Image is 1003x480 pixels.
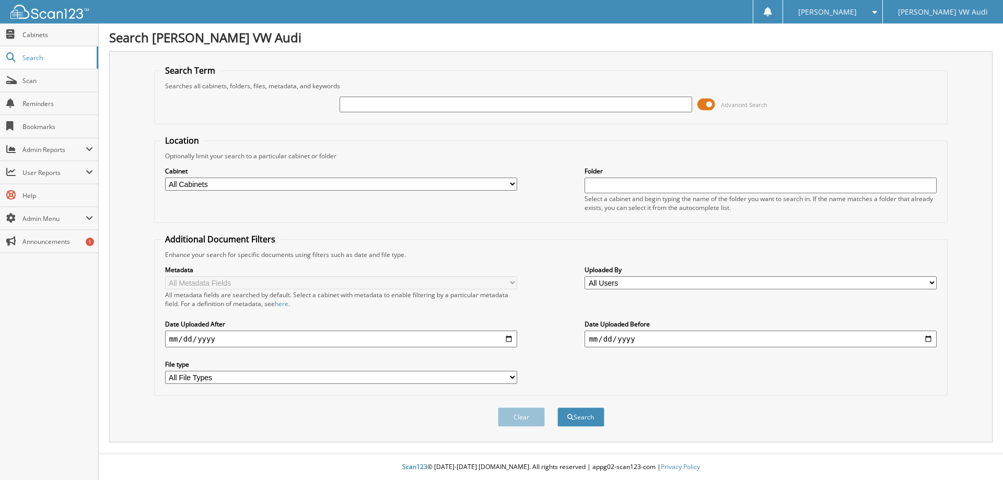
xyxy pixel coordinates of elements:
[86,238,94,246] div: 1
[585,265,937,274] label: Uploaded By
[165,265,517,274] label: Metadata
[160,135,204,146] legend: Location
[22,168,86,177] span: User Reports
[721,101,767,109] span: Advanced Search
[165,290,517,308] div: All metadata fields are searched by default. Select a cabinet with metadata to enable filtering b...
[22,214,86,223] span: Admin Menu
[22,191,93,200] span: Help
[22,145,86,154] span: Admin Reports
[898,9,988,15] span: [PERSON_NAME] VW Audi
[661,462,700,471] a: Privacy Policy
[585,331,937,347] input: end
[22,53,91,62] span: Search
[22,237,93,246] span: Announcements
[22,30,93,39] span: Cabinets
[165,360,517,369] label: File type
[99,454,1003,480] div: © [DATE]-[DATE] [DOMAIN_NAME]. All rights reserved | appg02-scan123-com |
[160,250,942,259] div: Enhance your search for specific documents using filters such as date and file type.
[165,331,517,347] input: start
[160,233,281,245] legend: Additional Document Filters
[160,81,942,90] div: Searches all cabinets, folders, files, metadata, and keywords
[498,407,545,427] button: Clear
[109,29,993,46] h1: Search [PERSON_NAME] VW Audi
[165,167,517,175] label: Cabinet
[22,122,93,131] span: Bookmarks
[585,167,937,175] label: Folder
[22,76,93,85] span: Scan
[165,320,517,329] label: Date Uploaded After
[10,5,89,19] img: scan123-logo-white.svg
[160,65,220,76] legend: Search Term
[798,9,857,15] span: [PERSON_NAME]
[585,320,937,329] label: Date Uploaded Before
[557,407,604,427] button: Search
[275,299,288,308] a: here
[160,151,942,160] div: Optionally limit your search to a particular cabinet or folder
[22,99,93,108] span: Reminders
[585,194,937,212] div: Select a cabinet and begin typing the name of the folder you want to search in. If the name match...
[402,462,427,471] span: Scan123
